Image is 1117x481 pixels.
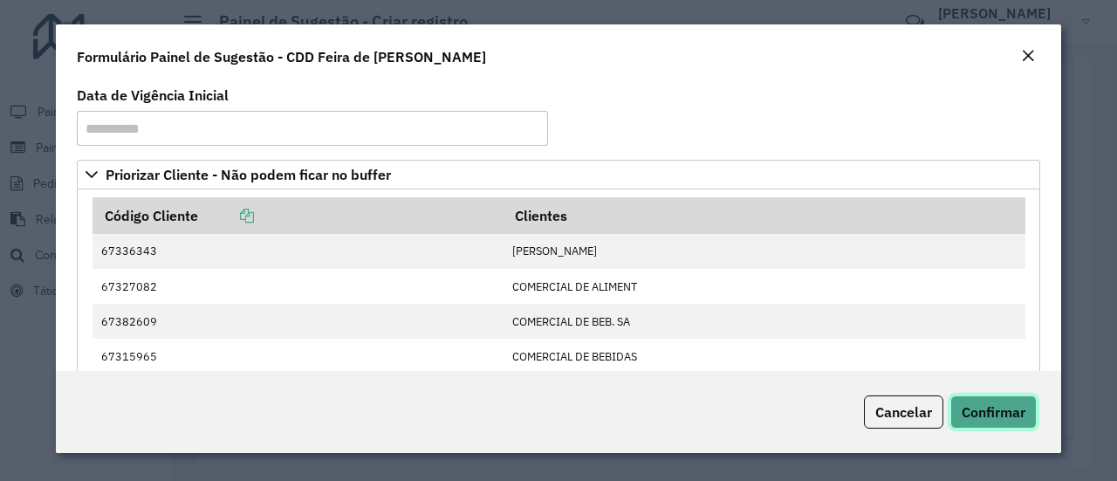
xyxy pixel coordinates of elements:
button: Close [1016,45,1040,68]
td: 67315965 [93,339,504,374]
td: [PERSON_NAME] [503,234,1024,269]
a: Priorizar Cliente - Não podem ficar no buffer [77,160,1040,189]
h4: Formulário Painel de Sugestão - CDD Feira de [PERSON_NAME] [77,46,486,67]
td: COMERCIAL DE BEBIDAS [503,339,1024,374]
td: 67336343 [93,234,504,269]
button: Cancelar [864,395,943,429]
button: Confirmar [950,395,1037,429]
td: 67382609 [93,304,504,339]
span: Priorizar Cliente - Não podem ficar no buffer [106,168,391,182]
span: Confirmar [962,403,1025,421]
th: Código Cliente [93,197,504,234]
span: Cancelar [875,403,932,421]
td: COMERCIAL DE BEB. SA [503,304,1024,339]
em: Fechar [1021,49,1035,63]
td: 67327082 [93,269,504,304]
label: Data de Vigência Inicial [77,85,229,106]
a: Copiar [198,207,254,224]
td: COMERCIAL DE ALIMENT [503,269,1024,304]
th: Clientes [503,197,1024,234]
